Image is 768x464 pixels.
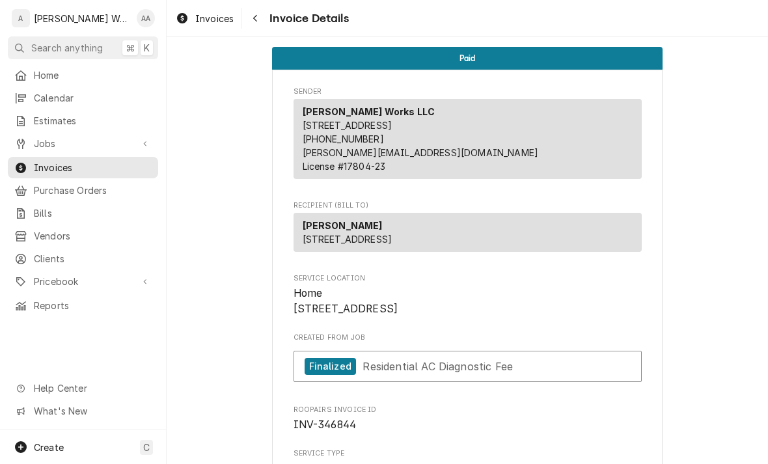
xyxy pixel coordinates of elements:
[34,404,150,418] span: What's New
[459,54,476,62] span: Paid
[303,106,435,117] strong: [PERSON_NAME] Works LLC
[34,252,152,266] span: Clients
[363,359,513,372] span: Residential AC Diagnostic Fee
[294,333,642,389] div: Created From Job
[8,64,158,86] a: Home
[294,213,642,252] div: Recipient (Bill To)
[294,287,398,315] span: Home [STREET_ADDRESS]
[137,9,155,27] div: Aaron Anderson's Avatar
[303,133,384,144] a: [PHONE_NUMBER]
[8,377,158,399] a: Go to Help Center
[8,110,158,131] a: Estimates
[294,351,642,383] a: View Job
[195,12,234,25] span: Invoices
[294,273,642,284] span: Service Location
[126,41,135,55] span: ⌘
[34,114,152,128] span: Estimates
[294,213,642,257] div: Recipient (Bill To)
[34,206,152,220] span: Bills
[8,295,158,316] a: Reports
[266,10,348,27] span: Invoice Details
[8,36,158,59] button: Search anything⌘K
[34,229,152,243] span: Vendors
[34,68,152,82] span: Home
[303,120,392,131] span: [STREET_ADDRESS]
[8,133,158,154] a: Go to Jobs
[34,161,152,174] span: Invoices
[34,137,132,150] span: Jobs
[294,417,642,433] span: Roopairs Invoice ID
[294,286,642,316] span: Service Location
[294,333,642,343] span: Created From Job
[8,202,158,224] a: Bills
[171,8,239,29] a: Invoices
[12,9,30,27] div: A
[294,87,642,185] div: Invoice Sender
[137,9,155,27] div: AA
[143,441,150,454] span: C
[8,248,158,269] a: Clients
[294,273,642,317] div: Service Location
[294,418,357,431] span: INV-346844
[34,184,152,197] span: Purchase Orders
[294,99,642,179] div: Sender
[303,161,386,172] span: License # 17804-23
[31,41,103,55] span: Search anything
[303,147,539,158] a: [PERSON_NAME][EMAIL_ADDRESS][DOMAIN_NAME]
[34,299,152,312] span: Reports
[8,87,158,109] a: Calendar
[8,157,158,178] a: Invoices
[305,358,356,375] div: Finalized
[34,91,152,105] span: Calendar
[144,41,150,55] span: K
[303,234,392,245] span: [STREET_ADDRESS]
[294,200,642,258] div: Invoice Recipient
[8,180,158,201] a: Purchase Orders
[8,225,158,247] a: Vendors
[303,220,383,231] strong: [PERSON_NAME]
[8,400,158,422] a: Go to What's New
[245,8,266,29] button: Navigate back
[294,405,642,433] div: Roopairs Invoice ID
[8,271,158,292] a: Go to Pricebook
[272,47,663,70] div: Status
[294,87,642,97] span: Sender
[294,405,642,415] span: Roopairs Invoice ID
[294,448,642,459] span: Service Type
[34,12,130,25] div: [PERSON_NAME] Works LLC
[34,381,150,395] span: Help Center
[34,275,132,288] span: Pricebook
[34,442,64,453] span: Create
[294,200,642,211] span: Recipient (Bill To)
[294,99,642,184] div: Sender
